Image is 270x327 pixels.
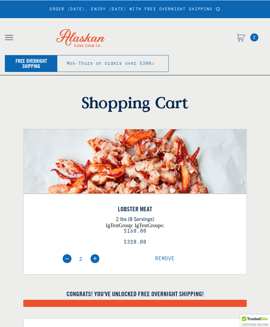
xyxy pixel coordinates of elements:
p: 2 lbs (8 Servings) [24,215,246,223]
a: Lobster Meat [24,205,246,213]
img: Alaskan King Crab Co. logo [48,21,113,55]
span: 2 [250,33,258,41]
div: Trusted Site Badge [240,315,270,327]
span: igTestGroup: [106,223,133,228]
h4: Congrats! You've unlocked FREE OVERNIGHT SHIPPING! [23,290,247,298]
div: Mon-Thurs on orders over $300 [67,61,151,66]
h1: Shopping Cart [23,93,247,112]
a: Cart [250,33,258,41]
span: $320.00 [124,239,146,245]
img: plus [90,254,99,263]
span: igTestGroups: [135,223,164,228]
img: open mobile menu [5,35,13,40]
img: minus [62,254,72,263]
span: Remove [155,256,174,262]
a: Announcement Bar Modal [216,7,220,11]
div: ORDER [DATE], ENJOY [DATE] WITH FREE OVERNIGHT SHIPPING [50,7,220,12]
a: Remove [155,256,174,262]
div: $160.00 [24,228,246,234]
div: Free Overnight Shipping [9,58,54,69]
a: Cart [237,33,245,43]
